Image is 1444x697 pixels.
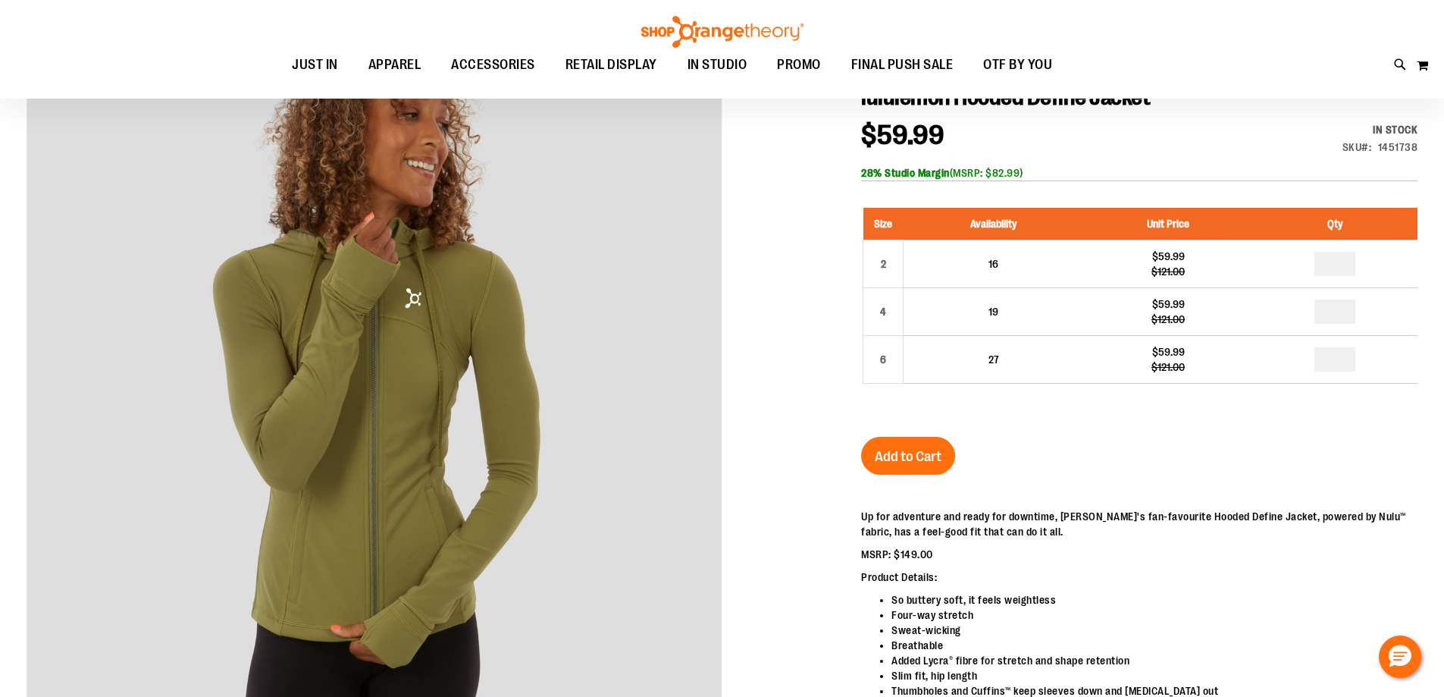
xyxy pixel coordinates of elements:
[1091,297,1245,312] div: $59.99
[1091,264,1245,279] div: $121.00
[688,48,747,82] span: IN STUDIO
[851,48,954,82] span: FINAL PUSH SALE
[988,306,998,318] span: 19
[639,16,806,48] img: Shop Orangetheory
[861,509,1417,539] p: Up for adventure and ready for downtime, [PERSON_NAME]'s fan-favourite Hooded Define Jacket, powe...
[875,448,941,465] span: Add to Cart
[861,547,1417,562] p: MSRP: $149.00
[891,623,1417,638] li: Sweat-wicking
[891,608,1417,623] li: Four-way stretch
[1091,249,1245,264] div: $59.99
[1378,140,1418,155] div: 1451738
[861,84,1150,110] span: lululemon Hooded Define Jacket
[861,165,1417,181] div: (MSRP: $82.99)
[1342,122,1418,137] div: Availability
[863,208,904,240] th: Size
[861,167,950,179] b: 28% Studio Margin
[565,48,657,82] span: RETAIL DISPLAY
[872,348,894,371] div: 6
[762,48,836,83] a: PROMO
[861,570,1417,585] p: Product Details:
[904,208,1084,240] th: Availability
[872,300,894,323] div: 4
[872,253,894,275] div: 2
[891,592,1417,608] li: So buttery soft, it feels weightless
[353,48,437,82] a: APPAREL
[777,48,821,82] span: PROMO
[1091,344,1245,359] div: $59.99
[968,48,1067,83] a: OTF BY YOU
[292,48,338,82] span: JUST IN
[861,120,944,151] span: $59.99
[836,48,969,83] a: FINAL PUSH SALE
[861,437,955,475] button: Add to Cart
[983,48,1052,82] span: OTF BY YOU
[451,48,535,82] span: ACCESSORIES
[891,638,1417,653] li: Breathable
[368,48,421,82] span: APPAREL
[1083,208,1252,240] th: Unit Price
[988,258,998,270] span: 16
[436,48,550,83] a: ACCESSORIES
[550,48,672,83] a: RETAIL DISPLAY
[672,48,763,83] a: IN STUDIO
[1091,359,1245,375] div: $121.00
[1091,312,1245,327] div: $121.00
[1342,122,1418,137] div: In stock
[891,668,1417,683] li: Slim fit, hip length
[277,48,353,83] a: JUST IN
[891,653,1417,668] li: Added Lycra® fibre for stretch and shape retention
[1342,141,1372,153] strong: SKU
[1379,636,1421,678] button: Hello, have a question? Let’s chat.
[988,353,999,366] span: 27
[1253,208,1417,240] th: Qty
